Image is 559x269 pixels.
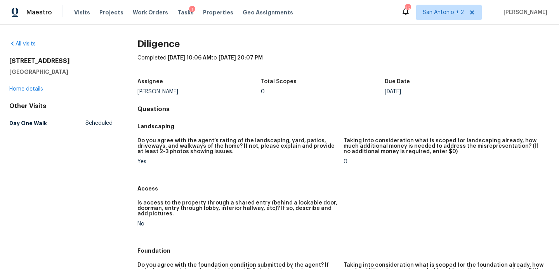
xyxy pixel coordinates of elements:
[9,116,113,130] a: Day One WalkScheduled
[74,9,90,16] span: Visits
[137,122,550,130] h5: Landscaping
[405,5,410,12] div: 35
[137,40,550,48] h2: Diligence
[261,79,297,84] h5: Total Scopes
[219,55,263,61] span: [DATE] 20:07 PM
[137,221,337,227] div: No
[9,119,47,127] h5: Day One Walk
[9,57,113,65] h2: [STREET_ADDRESS]
[137,105,550,113] h4: Questions
[344,138,543,154] h5: Taking into consideration what is scoped for landscaping already, how much additional money is ne...
[99,9,123,16] span: Projects
[137,247,550,255] h5: Foundation
[385,79,410,84] h5: Due Date
[9,68,113,76] h5: [GEOGRAPHIC_DATA]
[261,89,385,94] div: 0
[137,54,550,74] div: Completed: to
[85,119,113,127] span: Scheduled
[177,10,194,15] span: Tasks
[423,9,464,16] span: San Antonio + 2
[385,89,509,94] div: [DATE]
[137,138,337,154] h5: Do you agree with the agent’s rating of the landscaping, yard, patios, driveways, and walkways of...
[189,6,195,14] div: 1
[203,9,233,16] span: Properties
[9,41,36,47] a: All visits
[26,9,52,16] span: Maestro
[168,55,211,61] span: [DATE] 10:06 AM
[9,86,43,92] a: Home details
[137,159,337,164] div: Yes
[243,9,293,16] span: Geo Assignments
[137,200,337,217] h5: Is access to the property through a shared entry (behind a lockable door, doorman, entry through ...
[500,9,547,16] span: [PERSON_NAME]
[344,159,543,164] div: 0
[137,79,163,84] h5: Assignee
[137,89,261,94] div: [PERSON_NAME]
[9,102,113,110] div: Other Visits
[133,9,168,16] span: Work Orders
[137,185,550,192] h5: Access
